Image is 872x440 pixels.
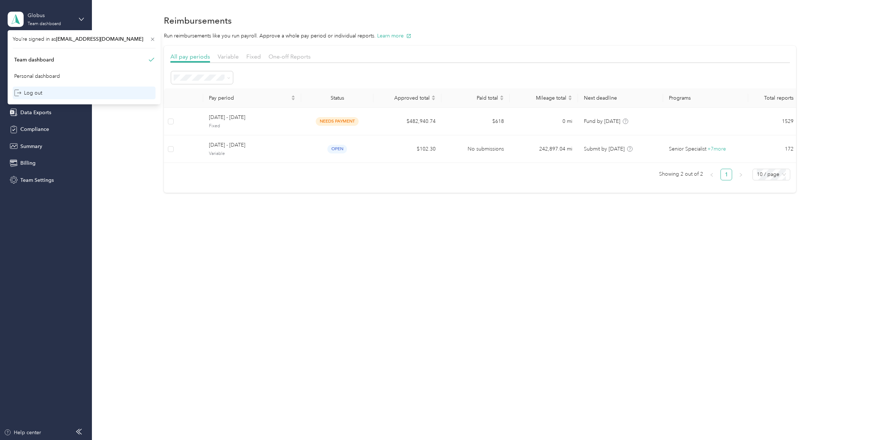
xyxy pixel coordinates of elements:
[510,88,578,108] th: Mileage total
[757,169,786,180] span: 10 / page
[20,125,49,133] span: Compliance
[516,95,566,101] span: Mileage total
[20,176,54,184] span: Team Settings
[706,169,718,180] button: left
[748,108,799,135] td: 1529
[209,151,295,157] span: Variable
[748,88,799,108] th: Total reports
[291,97,295,101] span: caret-down
[379,95,430,101] span: Approved total
[20,109,51,116] span: Data Exports
[739,173,743,177] span: right
[500,94,504,99] span: caret-up
[218,53,239,60] span: Variable
[707,146,726,152] span: + 7 more
[584,118,620,124] span: Fund by [DATE]
[269,53,311,60] span: One-off Reports
[56,36,143,42] span: [EMAIL_ADDRESS][DOMAIN_NAME]
[578,88,663,108] th: Next deadline
[170,53,210,60] span: All pay periods
[447,95,498,101] span: Paid total
[203,88,301,108] th: Pay period
[246,53,261,60] span: Fixed
[584,146,625,152] span: Submit by [DATE]
[374,135,442,163] td: $102.30
[748,135,799,163] td: 172
[735,169,747,180] button: right
[14,89,42,97] div: Log out
[752,169,790,180] div: Page Size
[291,94,295,99] span: caret-up
[209,141,295,149] span: [DATE] - [DATE]
[663,88,748,108] th: Programs
[441,135,510,163] td: No submissions
[28,12,73,19] div: Globus
[374,88,442,108] th: Approved total
[510,108,578,135] td: 0 mi
[510,135,578,163] td: 242,897.04 mi
[377,32,411,40] button: Learn more
[669,145,706,153] span: Senior Specialist
[706,169,718,180] li: Previous Page
[568,94,572,99] span: caret-up
[20,143,42,150] span: Summary
[659,169,703,180] span: Showing 2 out of 2
[14,56,54,64] div: Team dashboard
[568,97,572,101] span: caret-down
[327,145,347,153] span: open
[374,108,442,135] td: $482,940.74
[20,159,36,167] span: Billing
[4,429,41,436] button: Help center
[13,35,156,43] span: You’re signed in as
[28,22,61,26] div: Team dashboard
[164,17,232,24] h1: Reimbursements
[431,94,436,99] span: caret-up
[209,123,295,129] span: Fixed
[721,169,732,180] a: 1
[735,169,747,180] li: Next Page
[431,97,436,101] span: caret-down
[720,169,732,180] li: 1
[831,399,872,440] iframe: Everlance-gr Chat Button Frame
[441,88,510,108] th: Paid total
[710,173,714,177] span: left
[209,95,290,101] span: Pay period
[316,117,359,125] span: needs payment
[209,113,295,121] span: [DATE] - [DATE]
[14,72,60,80] div: Personal dashboard
[307,95,368,101] div: Status
[500,97,504,101] span: caret-down
[164,32,796,40] p: Run reimbursements like you run payroll. Approve a whole pay period or individual reports.
[441,108,510,135] td: $618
